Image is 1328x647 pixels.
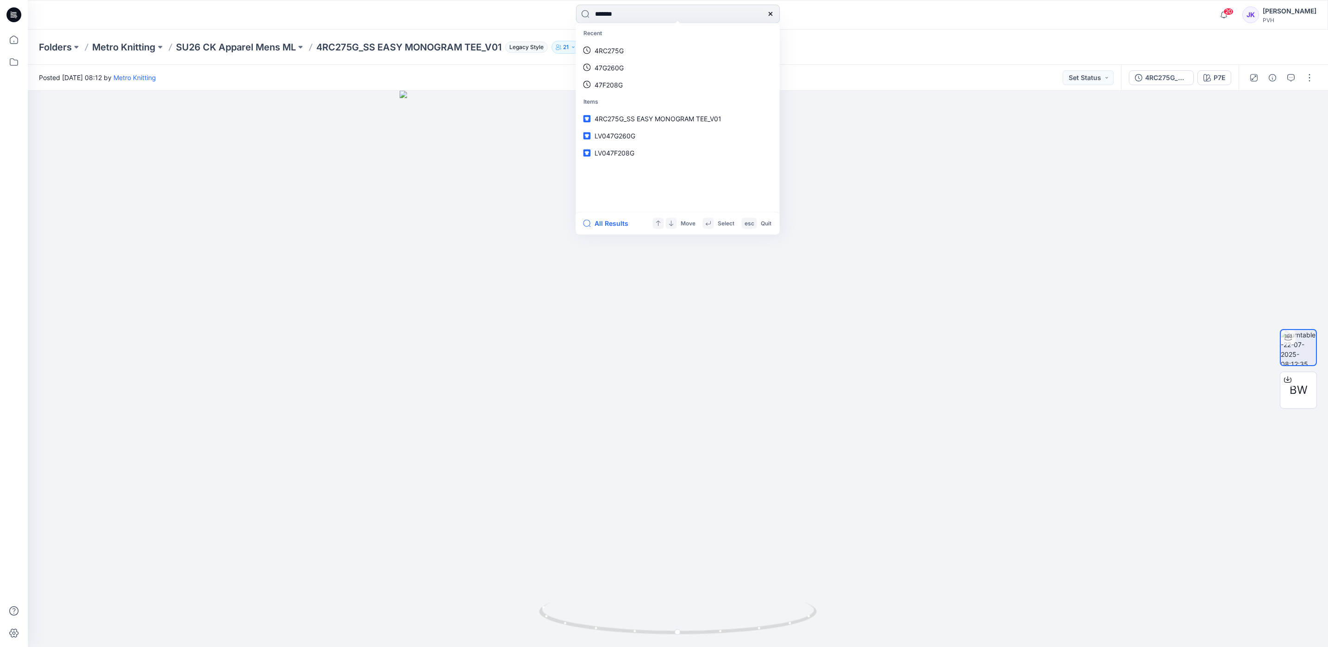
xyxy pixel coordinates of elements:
a: 4RC275G_SS EASY MONOGRAM TEE_V01 [578,110,778,127]
div: 4RC275G_SS EASY MONOGRAM TEE_V01 [1145,73,1188,83]
a: 4RC275G [578,42,778,59]
a: LV047F208G [578,144,778,162]
p: Move [681,218,695,228]
p: Quit [761,218,771,228]
div: [PERSON_NAME] [1263,6,1316,17]
button: Details [1265,70,1280,85]
a: Folders [39,41,72,54]
div: P7E [1214,73,1225,83]
span: Posted [DATE] 08:12 by [39,73,156,82]
span: LV047G260G [595,132,635,140]
a: Metro Knitting [92,41,156,54]
a: LV047G260G [578,127,778,144]
img: turntable-22-07-2025-08:12:35 [1281,330,1316,365]
p: Select [718,218,734,228]
a: Metro Knitting [113,74,156,81]
div: PVH [1263,17,1316,24]
p: 21 [563,42,569,52]
span: Legacy Style [505,42,548,53]
button: P7E [1197,70,1231,85]
button: All Results [583,218,634,229]
p: 4RC275G_SS EASY MONOGRAM TEE_V01 [316,41,501,54]
a: 47G260G [578,59,778,76]
p: esc [745,218,754,228]
span: 4RC275G_SS EASY MONOGRAM TEE_V01 [595,115,721,123]
button: 4RC275G_SS EASY MONOGRAM TEE_V01 [1129,70,1194,85]
a: 47F208G [578,76,778,93]
button: Legacy Style [501,41,548,54]
p: 47F208G [595,80,623,89]
p: Items [578,93,778,110]
p: 47G260G [595,62,624,72]
p: 4RC275G [595,45,624,55]
div: JK [1242,6,1259,23]
span: 20 [1223,8,1234,15]
button: 21 [551,41,580,54]
p: Recent [578,25,778,42]
span: BW [1290,382,1308,398]
span: LV047F208G [595,149,634,157]
a: SU26 CK Apparel Mens ML [176,41,296,54]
